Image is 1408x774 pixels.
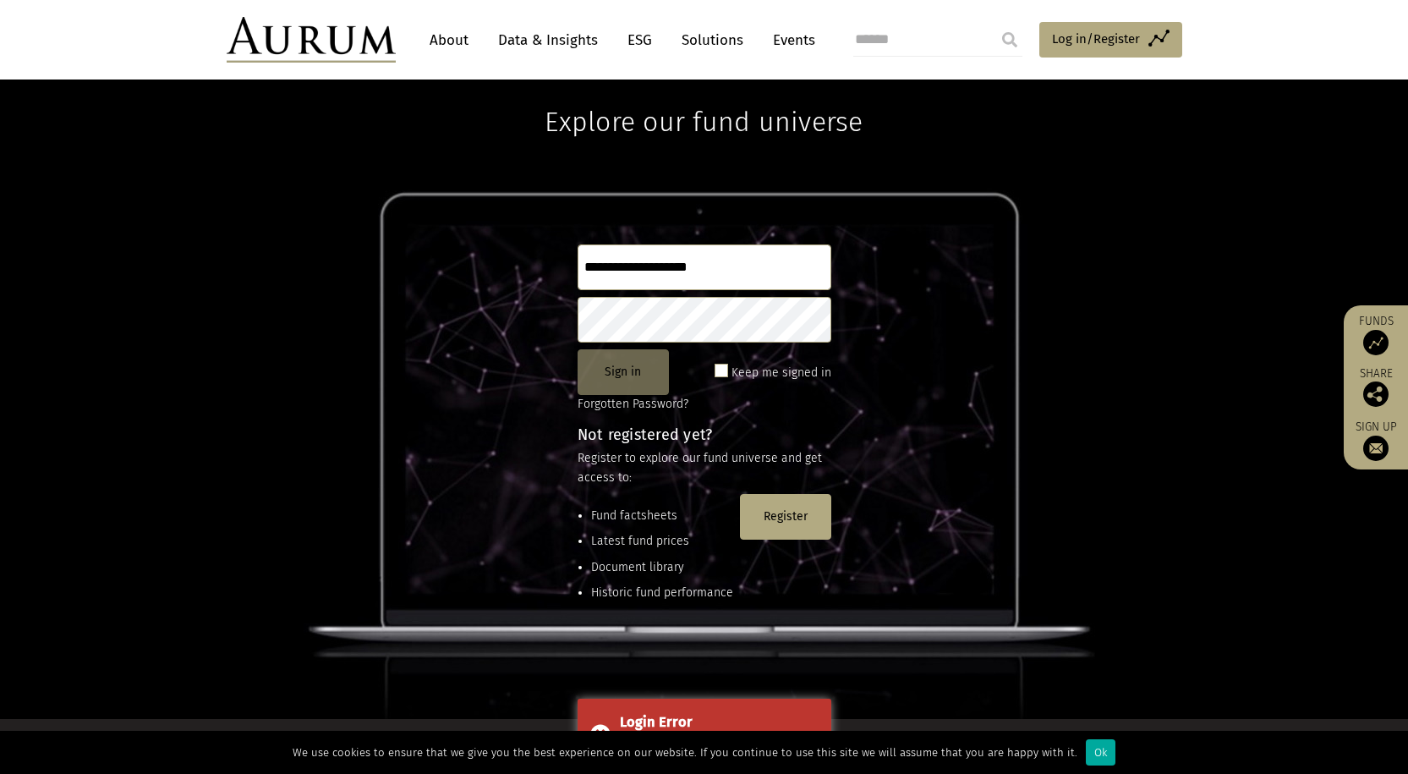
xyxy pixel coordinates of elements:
li: Historic fund performance [591,584,733,602]
img: Aurum [227,17,396,63]
p: Register to explore our fund universe and get access to: [578,449,831,487]
h1: Explore our fund universe [545,55,863,138]
a: Data & Insights [490,25,606,56]
input: Submit [993,23,1027,57]
img: Share this post [1363,382,1389,407]
a: Sign up [1352,420,1400,461]
img: Sign up to our newsletter [1363,436,1389,461]
span: Log in/Register [1052,29,1140,49]
a: Funds [1352,314,1400,355]
a: Forgotten Password? [578,397,688,411]
li: Fund factsheets [591,507,733,525]
li: Latest fund prices [591,532,733,551]
div: Ok [1086,739,1115,766]
li: Document library [591,558,733,577]
button: Sign in [578,349,669,395]
div: Login Error [620,711,819,733]
div: Share [1352,368,1400,407]
a: ESG [619,25,660,56]
button: Register [740,494,831,540]
h4: Not registered yet? [578,427,831,442]
a: Log in/Register [1039,22,1182,58]
img: Access Funds [1363,330,1389,355]
a: Solutions [673,25,752,56]
a: Events [764,25,815,56]
a: About [421,25,477,56]
label: Keep me signed in [731,363,831,383]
